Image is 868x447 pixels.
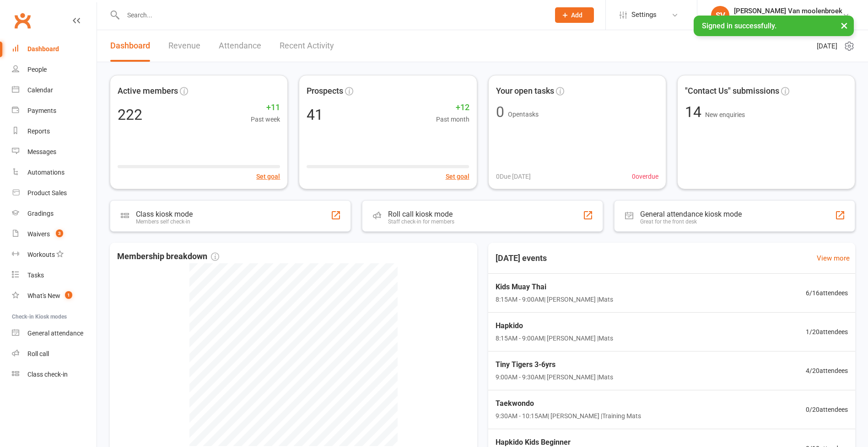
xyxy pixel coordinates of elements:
div: Automations [27,169,65,176]
a: Roll call [12,344,97,364]
button: Add [555,7,594,23]
a: People [12,59,97,80]
a: Payments [12,101,97,121]
a: Product Sales [12,183,97,203]
div: What's New [27,292,60,299]
span: 9:00AM - 9:30AM | [PERSON_NAME] | Mats [496,372,613,382]
button: Set goal [446,171,469,181]
div: Roll call [27,350,49,357]
a: Tasks [12,265,97,286]
span: Your open tasks [496,85,554,98]
span: 4 / 20 attendees [806,366,848,376]
span: 8:15AM - 9:00AM | [PERSON_NAME] | Mats [496,333,613,343]
span: Add [571,11,582,19]
span: Settings [631,5,657,25]
span: Hapkido [496,320,613,332]
a: Messages [12,142,97,162]
a: Gradings [12,203,97,224]
div: [PERSON_NAME] Van moolenbroek [734,7,842,15]
div: Class kiosk mode [136,210,193,218]
h3: [DATE] events [488,250,554,266]
a: Waivers 3 [12,224,97,245]
span: Membership breakdown [117,250,219,263]
div: Gradings [27,210,54,217]
span: Signed in successfully. [702,21,776,30]
div: Messages [27,148,56,155]
a: Attendance [219,30,261,62]
span: 14 [685,103,705,121]
span: 0 overdue [632,171,658,181]
span: 6 / 16 attendees [806,288,848,298]
div: People [27,66,47,73]
span: 8:15AM - 9:00AM | [PERSON_NAME] | Mats [496,294,613,304]
div: SV [711,6,729,24]
div: Roll call kiosk mode [388,210,454,218]
div: Staff check-in for members [388,218,454,225]
span: [DATE] [817,41,837,52]
div: Reports [27,128,50,135]
a: Clubworx [11,9,34,32]
span: Taekwondo [496,398,641,410]
span: "Contact Us" submissions [685,85,779,98]
a: Revenue [168,30,200,62]
span: Prospects [307,85,343,98]
a: Class kiosk mode [12,364,97,385]
span: Past month [436,114,469,124]
button: × [836,16,852,35]
input: Search... [120,9,543,21]
span: +11 [251,101,280,114]
a: Calendar [12,80,97,101]
div: Calendar [27,86,53,94]
span: 1 / 20 attendees [806,327,848,337]
span: 3 [56,229,63,237]
div: Two Kings Martial Arts [734,15,842,23]
span: Tiny Tigers 3-6yrs [496,359,613,371]
span: 0 Due [DATE] [496,171,531,181]
span: Open tasks [508,111,539,118]
a: Workouts [12,245,97,265]
div: 0 [496,105,504,119]
span: Past week [251,114,280,124]
span: 1 [65,291,72,299]
span: +12 [436,101,469,114]
a: Dashboard [110,30,150,62]
div: Product Sales [27,189,67,197]
a: Recent Activity [280,30,334,62]
a: Dashboard [12,39,97,59]
button: Set goal [256,171,280,181]
span: 0 / 20 attendees [806,404,848,415]
div: Tasks [27,271,44,279]
div: General attendance [27,330,83,337]
span: Kids Muay Thai [496,281,613,293]
div: Members self check-in [136,218,193,225]
a: General attendance kiosk mode [12,323,97,344]
a: What's New1 [12,286,97,306]
div: Great for the front desk [640,218,742,225]
div: General attendance kiosk mode [640,210,742,218]
a: View more [817,253,850,264]
div: Dashboard [27,45,59,53]
a: Automations [12,162,97,183]
div: 222 [118,107,142,122]
div: 41 [307,107,323,122]
div: Workouts [27,251,55,258]
div: Waivers [27,230,50,238]
div: Payments [27,107,56,114]
span: New enquiries [705,111,745,118]
a: Reports [12,121,97,142]
div: Class check-in [27,371,68,378]
span: Active members [118,85,178,98]
span: 9:30AM - 10:15AM | [PERSON_NAME] | Training Mats [496,411,641,421]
